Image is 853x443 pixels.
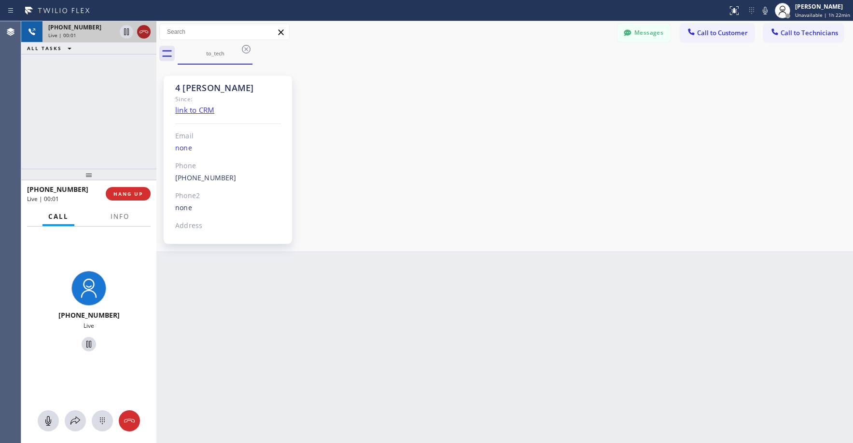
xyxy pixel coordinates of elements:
[105,207,135,226] button: Info
[111,212,129,221] span: Info
[119,410,140,431] button: Hang up
[106,187,151,201] button: HANG UP
[175,143,281,154] div: none
[84,322,94,330] span: Live
[175,173,237,182] a: [PHONE_NUMBER]
[48,32,76,39] span: Live | 00:01
[27,195,59,203] span: Live | 00:01
[175,131,281,142] div: Email
[175,202,281,214] div: none
[65,410,86,431] button: Open directory
[38,410,59,431] button: Mute
[781,28,838,37] span: Call to Technicians
[27,185,88,194] span: [PHONE_NUMBER]
[58,310,120,320] span: [PHONE_NUMBER]
[48,23,101,31] span: [PHONE_NUMBER]
[92,410,113,431] button: Open dialpad
[764,24,843,42] button: Call to Technicians
[795,12,850,18] span: Unavailable | 1h 22min
[697,28,748,37] span: Call to Customer
[175,94,281,105] div: Since:
[48,212,69,221] span: Call
[179,50,252,57] div: to_tech
[82,337,96,351] button: Hold Customer
[175,82,281,94] div: 4 [PERSON_NAME]
[795,2,850,11] div: [PERSON_NAME]
[21,42,81,54] button: ALL TASKS
[160,24,289,40] input: Search
[175,161,281,172] div: Phone
[175,220,281,231] div: Address
[120,25,133,39] button: Hold Customer
[27,45,62,52] span: ALL TASKS
[680,24,754,42] button: Call to Customer
[42,207,74,226] button: Call
[137,25,151,39] button: Hang up
[617,24,671,42] button: Messages
[113,190,143,197] span: HANG UP
[758,4,772,17] button: Mute
[175,190,281,201] div: Phone2
[175,105,214,115] a: link to CRM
